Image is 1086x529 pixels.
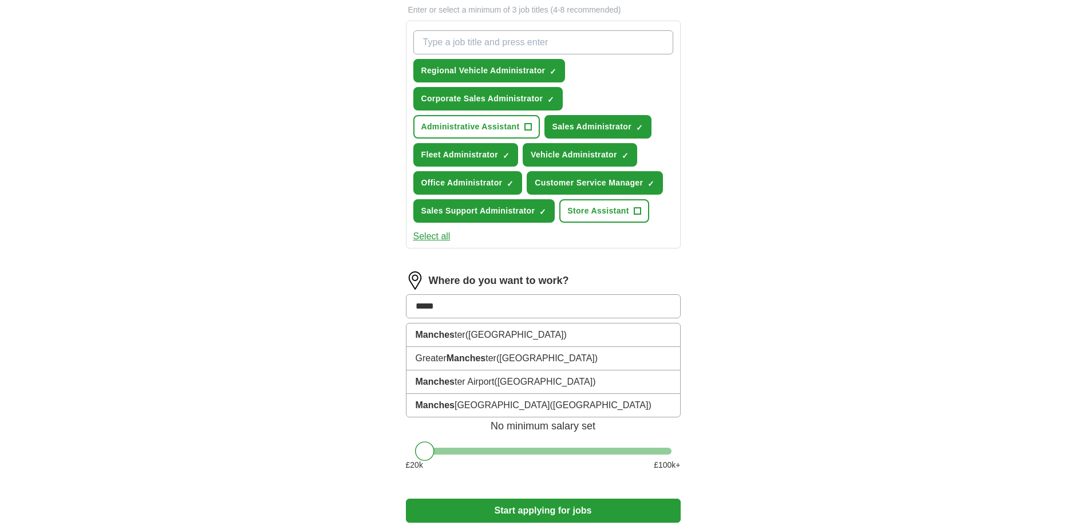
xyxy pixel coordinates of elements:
label: Where do you want to work? [429,273,569,289]
button: Sales Support Administrator✓ [413,199,555,223]
span: Administrative Assistant [421,121,520,133]
strong: Manches [416,400,455,410]
span: ✓ [503,151,510,160]
span: ([GEOGRAPHIC_DATA]) [550,400,651,410]
span: ✓ [507,179,514,188]
span: Sales Administrator [552,121,631,133]
button: Start applying for jobs [406,499,681,523]
img: location.png [406,271,424,290]
li: ter Airport [406,370,680,394]
span: Fleet Administrator [421,149,498,161]
strong: Manches [447,353,485,363]
span: ([GEOGRAPHIC_DATA]) [465,330,567,339]
button: Regional Vehicle Administrator✓ [413,59,566,82]
span: ✓ [647,179,654,188]
span: ([GEOGRAPHIC_DATA]) [496,353,598,363]
button: Sales Administrator✓ [544,115,651,139]
li: Greater ter [406,347,680,370]
span: Office Administrator [421,177,503,189]
button: Store Assistant [559,199,649,223]
li: ter [406,323,680,347]
button: Customer Service Manager✓ [527,171,663,195]
span: Sales Support Administrator [421,205,535,217]
div: No minimum salary set [406,406,681,434]
button: Fleet Administrator✓ [413,143,518,167]
button: Office Administrator✓ [413,171,523,195]
span: Regional Vehicle Administrator [421,65,546,77]
span: ✓ [539,207,546,216]
span: ✓ [636,123,643,132]
span: Customer Service Manager [535,177,643,189]
span: Store Assistant [567,205,629,217]
button: Select all [413,230,451,243]
input: Type a job title and press enter [413,30,673,54]
p: Enter or select a minimum of 3 job titles (4-8 recommended) [406,4,681,16]
span: ✓ [622,151,629,160]
strong: Manches [416,377,455,386]
span: £ 100 k+ [654,459,680,471]
button: Vehicle Administrator✓ [523,143,637,167]
span: £ 20 k [406,459,423,471]
span: ✓ [547,95,554,104]
span: ✓ [550,67,556,76]
button: Corporate Sales Administrator✓ [413,87,563,110]
span: ([GEOGRAPHIC_DATA]) [494,377,595,386]
span: Corporate Sales Administrator [421,93,543,105]
span: Vehicle Administrator [531,149,617,161]
li: [GEOGRAPHIC_DATA] [406,394,680,417]
strong: Manches [416,330,455,339]
button: Administrative Assistant [413,115,540,139]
